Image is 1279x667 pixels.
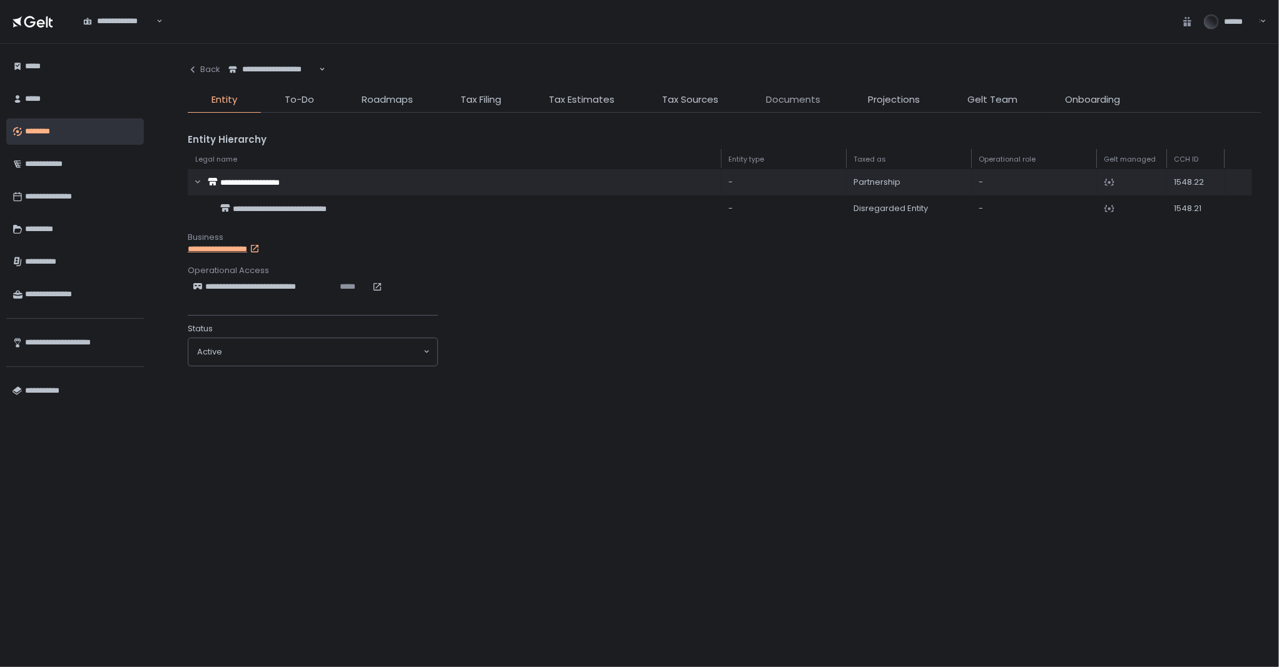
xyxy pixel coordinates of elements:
[1175,203,1217,214] div: 1548.21
[1104,155,1156,164] span: Gelt managed
[188,133,1261,147] div: Entity Hierarchy
[854,203,964,214] div: Disregarded Entity
[195,155,237,164] span: Legal name
[729,177,839,188] div: -
[979,155,1036,164] span: Operational role
[188,232,1261,243] div: Business
[188,338,437,366] div: Search for option
[197,346,222,358] span: active
[285,93,314,107] span: To-Do
[549,93,614,107] span: Tax Estimates
[967,93,1017,107] span: Gelt Team
[979,203,1089,214] div: -
[188,265,1261,276] div: Operational Access
[1065,93,1120,107] span: Onboarding
[75,8,163,34] div: Search for option
[979,177,1089,188] div: -
[211,93,237,107] span: Entity
[188,323,213,334] span: Status
[662,93,718,107] span: Tax Sources
[317,63,318,76] input: Search for option
[222,346,422,358] input: Search for option
[729,203,839,214] div: -
[220,56,325,83] div: Search for option
[461,93,501,107] span: Tax Filing
[1175,177,1217,188] div: 1548.22
[854,177,964,188] div: Partnership
[766,93,820,107] span: Documents
[188,64,220,75] div: Back
[854,155,887,164] span: Taxed as
[362,93,413,107] span: Roadmaps
[729,155,765,164] span: Entity type
[1175,155,1199,164] span: CCH ID
[868,93,920,107] span: Projections
[188,56,220,83] button: Back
